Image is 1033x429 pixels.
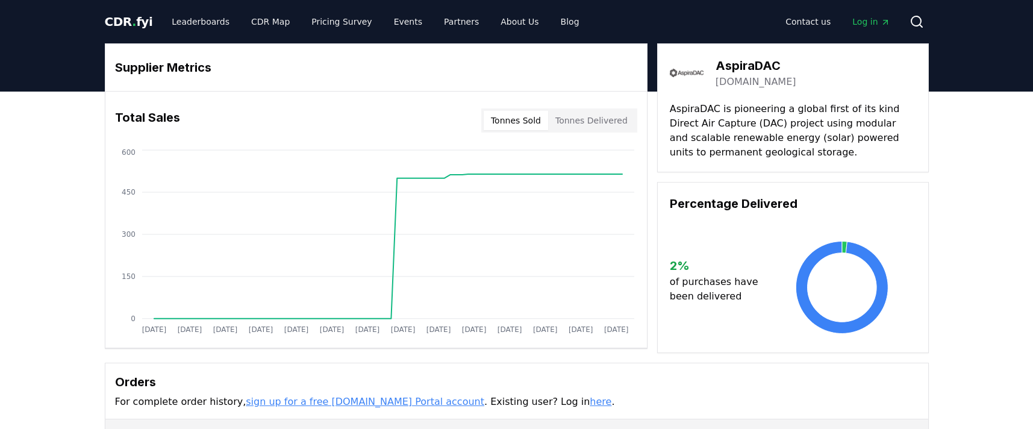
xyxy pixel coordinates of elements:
tspan: [DATE] [390,325,415,334]
button: Tonnes Delivered [548,111,635,130]
p: of purchases have been delivered [670,275,768,304]
h3: Total Sales [115,108,180,133]
p: For complete order history, . Existing user? Log in . [115,395,919,409]
a: sign up for a free [DOMAIN_NAME] Portal account [246,396,484,407]
tspan: 0 [131,315,136,323]
nav: Main [162,11,588,33]
tspan: [DATE] [498,325,522,334]
a: Events [384,11,432,33]
tspan: [DATE] [533,325,558,334]
tspan: 300 [122,230,136,239]
h3: Orders [115,373,919,391]
a: Contact us [776,11,840,33]
a: CDR Map [242,11,299,33]
a: [DOMAIN_NAME] [716,75,796,89]
tspan: [DATE] [248,325,273,334]
tspan: 150 [122,272,136,281]
h3: Supplier Metrics [115,58,637,77]
h3: 2 % [670,257,768,275]
h3: AspiraDAC [716,57,796,75]
tspan: [DATE] [142,325,166,334]
a: here [590,396,611,407]
h3: Percentage Delivered [670,195,916,213]
button: Tonnes Sold [484,111,548,130]
tspan: [DATE] [604,325,629,334]
a: Pricing Survey [302,11,381,33]
tspan: [DATE] [213,325,237,334]
tspan: 600 [122,148,136,157]
tspan: [DATE] [177,325,202,334]
img: AspiraDAC-logo [670,56,704,90]
a: Leaderboards [162,11,239,33]
a: Log in [843,11,899,33]
tspan: 450 [122,188,136,196]
a: About Us [491,11,548,33]
nav: Main [776,11,899,33]
span: . [132,14,136,29]
span: CDR fyi [105,14,153,29]
a: Partners [434,11,488,33]
tspan: [DATE] [462,325,487,334]
span: Log in [852,16,890,28]
tspan: [DATE] [569,325,593,334]
p: AspiraDAC is pioneering a global first of its kind Direct Air Capture (DAC) project using modular... [670,102,916,160]
tspan: [DATE] [426,325,451,334]
tspan: [DATE] [284,325,308,334]
a: CDR.fyi [105,13,153,30]
a: Blog [551,11,589,33]
tspan: [DATE] [355,325,379,334]
tspan: [DATE] [319,325,344,334]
